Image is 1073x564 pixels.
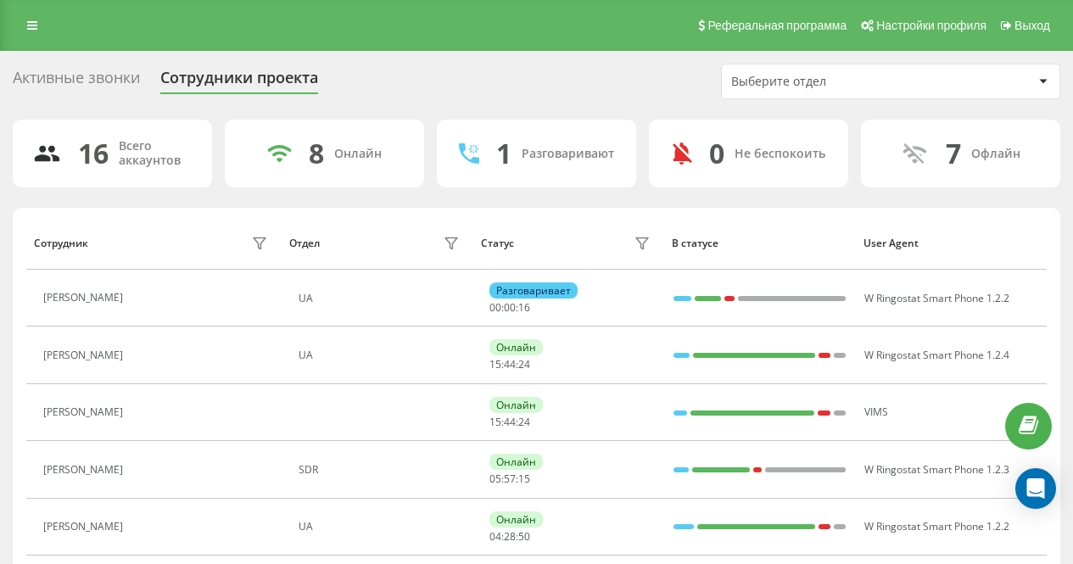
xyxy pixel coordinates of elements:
[504,300,516,315] span: 00
[504,357,516,371] span: 44
[43,521,127,533] div: [PERSON_NAME]
[489,302,530,314] div: : :
[672,237,847,249] div: В статусе
[864,519,1009,533] span: W Ringostat Smart Phone 1.2.2
[489,511,543,528] div: Онлайн
[489,397,543,413] div: Онлайн
[289,237,320,249] div: Отдел
[731,75,934,89] div: Выберите отдел
[518,357,530,371] span: 24
[522,147,614,161] div: Разговаривают
[489,531,530,543] div: : :
[489,300,501,315] span: 00
[299,521,464,533] div: UA
[489,529,501,544] span: 04
[735,147,825,161] div: Не беспокоить
[518,300,530,315] span: 16
[13,69,140,95] div: Активные звонки
[876,19,986,32] span: Настройки профиля
[489,339,543,355] div: Онлайн
[707,19,847,32] span: Реферальная программа
[299,349,464,361] div: UA
[160,69,318,95] div: Сотрудники проекта
[504,472,516,486] span: 57
[489,357,501,371] span: 15
[864,405,888,419] span: VIMS
[946,137,961,170] div: 7
[504,529,516,544] span: 28
[489,416,530,428] div: : :
[709,137,724,170] div: 0
[43,292,127,304] div: [PERSON_NAME]
[504,415,516,429] span: 44
[1015,468,1056,509] div: Open Intercom Messenger
[518,415,530,429] span: 24
[489,454,543,470] div: Онлайн
[489,359,530,371] div: : :
[489,473,530,485] div: : :
[43,349,127,361] div: [PERSON_NAME]
[309,137,324,170] div: 8
[489,472,501,486] span: 05
[971,147,1020,161] div: Офлайн
[864,348,1009,362] span: W Ringostat Smart Phone 1.2.4
[481,237,514,249] div: Статус
[864,291,1009,305] span: W Ringostat Smart Phone 1.2.2
[43,464,127,476] div: [PERSON_NAME]
[34,237,88,249] div: Сотрудник
[518,472,530,486] span: 15
[496,137,511,170] div: 1
[518,529,530,544] span: 50
[334,147,382,161] div: Онлайн
[119,139,192,168] div: Всего аккаунтов
[299,293,464,304] div: UA
[1014,19,1050,32] span: Выход
[299,464,464,476] div: SDR
[43,406,127,418] div: [PERSON_NAME]
[489,415,501,429] span: 15
[863,237,1039,249] div: User Agent
[489,282,578,299] div: Разговаривает
[78,137,109,170] div: 16
[864,462,1009,477] span: W Ringostat Smart Phone 1.2.3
